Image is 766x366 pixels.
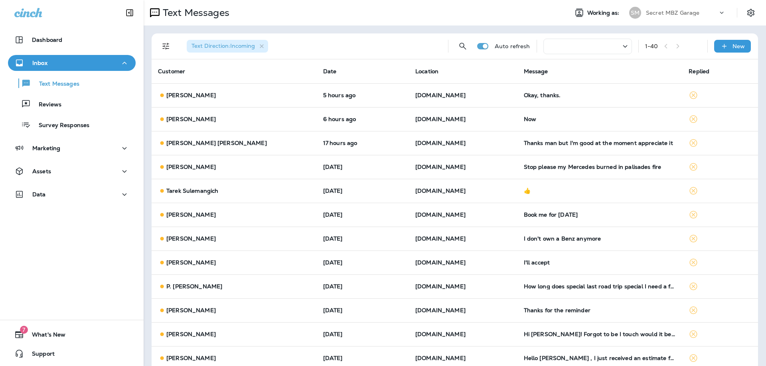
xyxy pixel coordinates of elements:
button: Support [8,346,136,362]
p: Aug 24, 2025 02:34 PM [323,164,403,170]
button: Text Messages [8,75,136,92]
span: Date [323,68,337,75]
button: Reviews [8,96,136,112]
div: I'll accept [524,259,676,266]
p: Secret MBZ Garage [646,10,699,16]
p: Aug 24, 2025 10:29 AM [323,307,403,313]
span: [DOMAIN_NAME] [415,92,466,99]
p: Dashboard [32,37,62,43]
p: [PERSON_NAME] [166,211,216,218]
span: Support [24,350,55,360]
button: Inbox [8,55,136,71]
p: Aug 24, 2025 01:25 PM [323,259,403,266]
p: Text Messages [31,80,79,88]
p: Aug 24, 2025 01:25 PM [323,235,403,242]
div: Now [524,116,676,122]
p: Inbox [32,60,47,66]
p: [PERSON_NAME] [166,92,216,98]
div: SM [629,7,641,19]
p: [PERSON_NAME] [166,235,216,242]
span: Message [524,68,548,75]
span: [DOMAIN_NAME] [415,115,466,123]
span: What's New [24,331,65,341]
button: Marketing [8,140,136,156]
span: [DOMAIN_NAME] [415,331,466,338]
button: Settings [744,6,758,20]
p: [PERSON_NAME] [166,307,216,313]
span: [DOMAIN_NAME] [415,283,466,290]
button: Dashboard [8,32,136,48]
span: Working as: [587,10,621,16]
p: [PERSON_NAME] [166,116,216,122]
p: Survey Responses [31,122,89,129]
p: Reviews [31,101,61,109]
div: 1 - 40 [645,43,658,49]
p: New [732,43,745,49]
span: [DOMAIN_NAME] [415,211,466,218]
span: [DOMAIN_NAME] [415,354,466,362]
p: Tarek Sulemangich [166,188,218,194]
div: Okay, thanks. [524,92,676,98]
span: Customer [158,68,185,75]
span: 7 [20,326,28,334]
div: How long does special last road trip special I need a few more days to get the money sugar thank you [524,283,676,290]
button: 7What's New [8,327,136,343]
p: Aug 23, 2025 11:58 AM [323,355,403,361]
span: [DOMAIN_NAME] [415,187,466,194]
button: Search Messages [455,38,471,54]
p: [PERSON_NAME] [166,331,216,337]
p: Text Messages [160,7,229,19]
p: Aug 25, 2025 09:10 AM [323,116,403,122]
p: Auto refresh [495,43,530,49]
p: Assets [32,168,51,174]
p: [PERSON_NAME] [166,259,216,266]
div: Thanks man but I'm good at the moment appreciate it [524,140,676,146]
div: Stop please my Mercedes burned in palisades fire [524,164,676,170]
div: I don't own a Benz anymore [524,235,676,242]
button: Collapse Sidebar [118,5,141,21]
span: [DOMAIN_NAME] [415,259,466,266]
p: Aug 24, 2025 01:30 PM [323,188,403,194]
p: Data [32,191,46,198]
button: Data [8,186,136,202]
button: Assets [8,163,136,179]
p: Aug 24, 2025 01:28 PM [323,211,403,218]
p: Aug 24, 2025 10:59 AM [323,283,403,290]
p: P. [PERSON_NAME] [166,283,222,290]
p: Aug 24, 2025 10:14 PM [323,140,403,146]
span: [DOMAIN_NAME] [415,139,466,147]
p: Aug 23, 2025 12:55 PM [323,331,403,337]
p: [PERSON_NAME] [PERSON_NAME] [166,140,267,146]
span: Replied [689,68,709,75]
span: Text Direction : Incoming [191,42,255,49]
p: Aug 25, 2025 10:01 AM [323,92,403,98]
div: Hi Jeff! Forgot to be I touch would it be ok to leave the keys in the lock box and park her at Ge... [524,331,676,337]
div: Book me for Tuesday [524,211,676,218]
button: Survey Responses [8,116,136,133]
div: Thanks for the reminder [524,307,676,313]
p: Marketing [32,145,60,151]
span: [DOMAIN_NAME] [415,307,466,314]
span: Location [415,68,438,75]
p: [PERSON_NAME] [166,164,216,170]
p: [PERSON_NAME] [166,355,216,361]
button: Filters [158,38,174,54]
div: Text Direction:Incoming [187,40,268,53]
span: [DOMAIN_NAME] [415,235,466,242]
span: [DOMAIN_NAME] [415,163,466,170]
div: 👍 [524,188,676,194]
div: Hello Jeff , I just received an estimate from u for a radiator for my 2011 GL 450 for 1,500.00. I... [524,355,676,361]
